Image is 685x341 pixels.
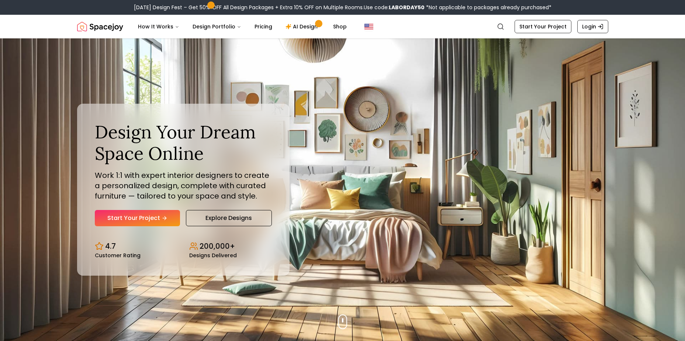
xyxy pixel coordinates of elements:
b: LABORDAY50 [389,4,425,11]
nav: Global [77,15,608,38]
img: United States [364,22,373,31]
small: Designs Delivered [189,253,237,258]
a: Shop [327,19,353,34]
a: Start Your Project [95,210,180,226]
button: Design Portfolio [187,19,247,34]
small: Customer Rating [95,253,141,258]
div: [DATE] Design Fest – Get 50% OFF All Design Packages + Extra 10% OFF on Multiple Rooms. [134,4,551,11]
h1: Design Your Dream Space Online [95,121,272,164]
div: Design stats [95,235,272,258]
p: 4.7 [105,241,116,251]
nav: Main [132,19,353,34]
p: 200,000+ [200,241,235,251]
a: Spacejoy [77,19,123,34]
a: Start Your Project [515,20,571,33]
span: Use code: [364,4,425,11]
span: *Not applicable to packages already purchased* [425,4,551,11]
a: AI Design [280,19,326,34]
a: Pricing [249,19,278,34]
p: Work 1:1 with expert interior designers to create a personalized design, complete with curated fu... [95,170,272,201]
button: How It Works [132,19,185,34]
a: Login [577,20,608,33]
img: Spacejoy Logo [77,19,123,34]
a: Explore Designs [186,210,272,226]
